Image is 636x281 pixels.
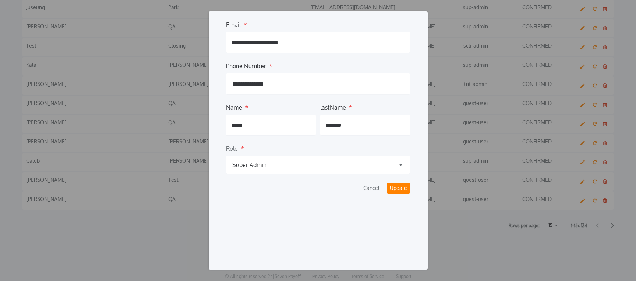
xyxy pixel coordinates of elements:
[226,144,238,150] label: Role
[232,160,266,169] div: Super Admin
[226,156,410,174] button: Super Admin
[209,11,428,270] button: Email*Phone Number*Name*lastName*Role*Super AdminCancelUpdate
[360,183,382,194] button: Cancel
[387,183,410,194] button: Update
[226,62,266,67] label: Phone Number
[226,20,241,26] label: Email
[226,103,242,109] label: Name
[320,103,346,109] label: lastName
